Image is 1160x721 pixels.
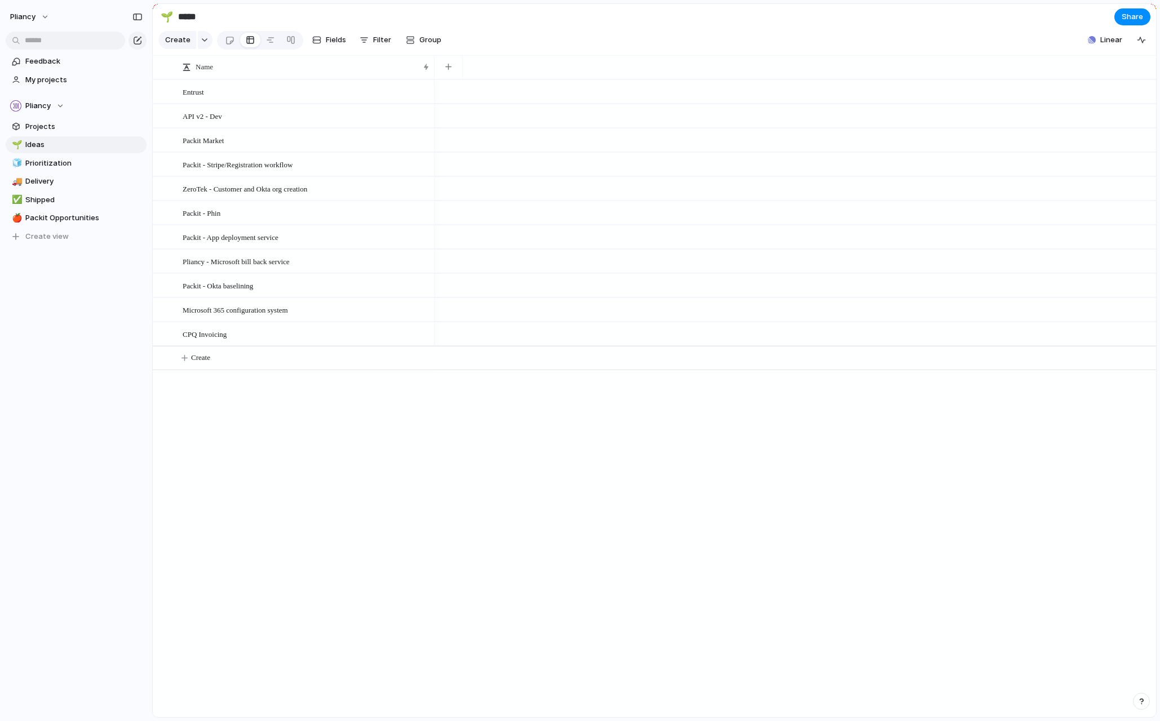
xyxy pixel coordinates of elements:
span: Delivery [25,176,143,187]
a: My projects [6,72,147,88]
a: 🍎Packit Opportunities [6,210,147,226]
span: Fields [326,34,346,46]
button: Pliancy [5,8,55,26]
button: Group [400,31,447,49]
span: Create [165,34,191,46]
a: 🌱Ideas [6,136,147,153]
span: CPQ Invoicing [183,327,227,340]
span: Entrust [183,85,204,98]
span: Share [1122,11,1143,23]
span: Packit - App deployment service [183,230,278,243]
span: Name [196,61,213,73]
span: Create view [25,231,69,242]
div: 🌱 [161,9,173,24]
button: Create [158,31,196,49]
div: ✅ [12,193,20,206]
span: Pliancy [25,100,51,112]
button: 🌱 [10,139,21,150]
span: Microsoft 365 configuration system [183,303,288,316]
a: 🧊Prioritization [6,155,147,172]
button: Pliancy [6,97,147,114]
button: 🍎 [10,212,21,224]
span: Pliancy - Microsoft bill back service [183,255,290,268]
button: Share [1114,8,1150,25]
a: Feedback [6,53,147,70]
div: 🧊 [12,157,20,170]
button: ✅ [10,194,21,206]
span: Projects [25,121,143,132]
span: Group [419,34,441,46]
span: Packit - Phin [183,206,220,219]
button: 🌱 [158,8,176,26]
div: 🌱 [12,139,20,152]
span: Prioritization [25,158,143,169]
span: Ideas [25,139,143,150]
button: Linear [1083,32,1127,48]
span: Feedback [25,56,143,67]
span: ZeroTek - Customer and Okta org creation [183,182,307,195]
div: 🍎 [12,212,20,225]
span: Pliancy [10,11,36,23]
span: Create [191,352,210,363]
button: 🧊 [10,158,21,169]
span: Shipped [25,194,143,206]
div: 🚚 [12,175,20,188]
button: Filter [355,31,396,49]
span: Packit Opportunities [25,212,143,224]
a: 🚚Delivery [6,173,147,190]
span: Packit - Okta baselining [183,279,253,292]
span: API v2 - Dev [183,109,222,122]
span: Linear [1100,34,1122,46]
span: Filter [373,34,391,46]
span: Packit Market [183,133,224,146]
button: 🚚 [10,176,21,187]
a: Projects [6,118,147,135]
span: My projects [25,74,143,86]
button: Fields [308,31,351,49]
span: Packit - Stripe/Registration workflow [183,158,293,171]
a: ✅Shipped [6,192,147,208]
button: Create view [6,228,147,245]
